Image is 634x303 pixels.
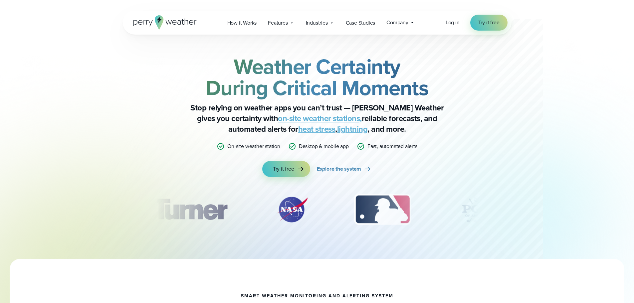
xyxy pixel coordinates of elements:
a: heat stress [298,123,335,135]
p: On-site weather station [227,142,280,150]
a: on-site weather stations, [278,112,362,124]
a: Log in [446,19,460,27]
img: Turner-Construction_1.svg [142,193,237,226]
span: Explore the system [317,165,361,173]
img: MLB.svg [347,193,418,226]
span: How it Works [227,19,257,27]
a: How it Works [222,16,263,30]
span: Log in [446,19,460,26]
a: Explore the system [317,161,372,177]
img: PGA.svg [450,193,503,226]
div: 1 of 12 [142,193,237,226]
p: Desktop & mobile app [299,142,349,150]
p: Fast, automated alerts [367,142,417,150]
span: Features [268,19,288,27]
h1: smart weather monitoring and alerting system [241,293,393,299]
a: Try it free [470,15,508,31]
p: Stop relying on weather apps you can’t trust — [PERSON_NAME] Weather gives you certainty with rel... [184,102,450,134]
div: 3 of 12 [347,193,418,226]
a: Case Studies [340,16,381,30]
div: 2 of 12 [269,193,316,226]
img: NASA.svg [269,193,316,226]
span: Try it free [478,19,500,27]
span: Industries [306,19,328,27]
a: lightning [337,123,368,135]
strong: Weather Certainty During Critical Moments [206,51,429,103]
a: Try it free [262,161,310,177]
span: Try it free [273,165,294,173]
span: Company [386,19,408,27]
div: 4 of 12 [450,193,503,226]
div: slideshow [156,193,478,229]
span: Case Studies [346,19,375,27]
